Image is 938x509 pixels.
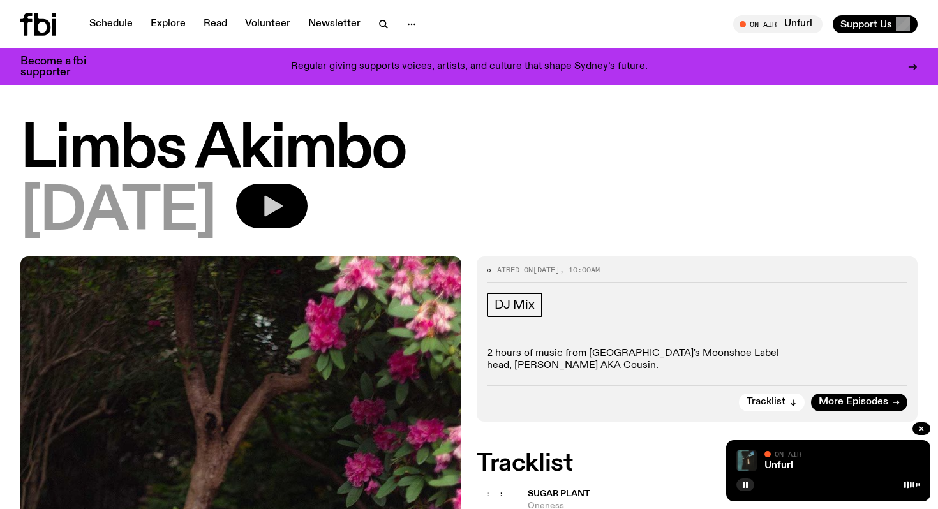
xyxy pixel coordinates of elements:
[739,394,805,411] button: Tracklist
[840,18,892,30] span: Support Us
[528,489,590,498] span: Sugar Plant
[237,15,298,33] a: Volunteer
[495,298,535,312] span: DJ Mix
[560,265,600,275] span: , 10:00am
[819,397,888,407] span: More Episodes
[533,265,560,275] span: [DATE]
[497,265,533,275] span: Aired on
[764,461,793,471] a: Unfurl
[20,184,216,241] span: [DATE]
[291,61,648,73] p: Regular giving supports voices, artists, and culture that shape Sydney’s future.
[775,450,801,458] span: On Air
[487,348,907,372] p: 2 hours of music from [GEOGRAPHIC_DATA]'s Moonshoe Label head, [PERSON_NAME] AKA Cousin.
[20,56,102,78] h3: Become a fbi supporter
[301,15,368,33] a: Newsletter
[747,397,785,407] span: Tracklist
[811,394,907,411] a: More Episodes
[20,121,918,179] h1: Limbs Akimbo
[833,15,918,33] button: Support Us
[143,15,193,33] a: Explore
[82,15,140,33] a: Schedule
[733,15,823,33] button: On AirUnfurl
[477,452,918,475] h2: Tracklist
[196,15,235,33] a: Read
[487,293,542,317] a: DJ Mix
[477,489,512,499] span: --:--:--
